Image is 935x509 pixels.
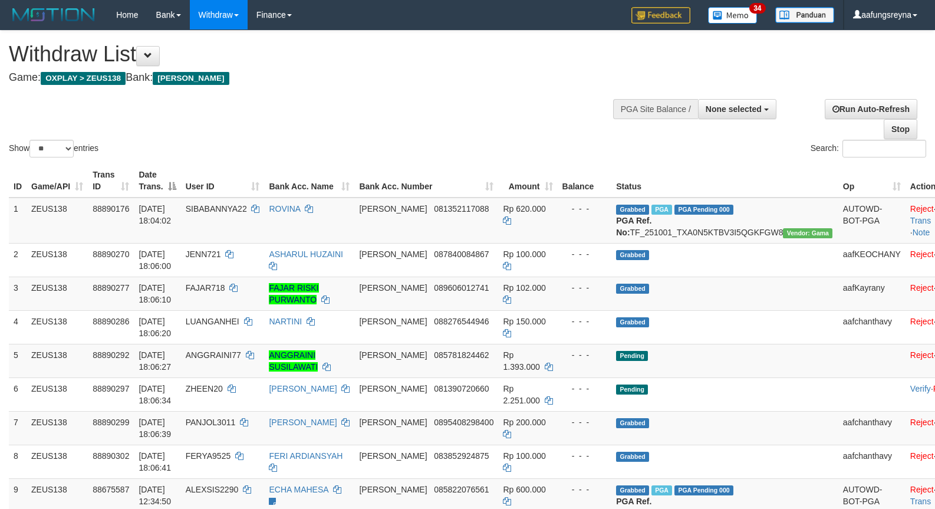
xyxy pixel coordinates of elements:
[562,484,607,495] div: - - -
[359,384,427,393] span: [PERSON_NAME]
[9,445,27,478] td: 8
[153,72,229,85] span: [PERSON_NAME]
[139,384,171,405] span: [DATE] 18:06:34
[613,99,698,119] div: PGA Site Balance /
[910,350,934,360] a: Reject
[186,283,225,293] span: FAJAR718
[783,228,832,238] span: Vendor URL: https://trx31.1velocity.biz
[884,119,917,139] a: Stop
[434,249,489,259] span: Copy 087840084867 to clipboard
[838,310,906,344] td: aafchanthavy
[910,418,934,427] a: Reject
[9,72,611,84] h4: Game: Bank:
[434,418,493,427] span: Copy 0895408298400 to clipboard
[269,418,337,427] a: [PERSON_NAME]
[616,216,651,237] b: PGA Ref. No:
[910,451,934,461] a: Reject
[562,349,607,361] div: - - -
[838,411,906,445] td: aafchanthavy
[359,283,427,293] span: [PERSON_NAME]
[269,283,318,304] a: FAJAR RISKI PURWANTO
[9,277,27,310] td: 3
[562,450,607,462] div: - - -
[93,317,129,326] span: 88890286
[139,350,171,372] span: [DATE] 18:06:27
[9,411,27,445] td: 7
[9,6,98,24] img: MOTION_logo.png
[186,485,239,494] span: ALEXSIS2290
[134,164,180,198] th: Date Trans.: activate to sort column descending
[93,249,129,259] span: 88890270
[434,204,489,214] span: Copy 081352117088 to clipboard
[503,485,545,494] span: Rp 600.000
[9,140,98,157] label: Show entries
[93,451,129,461] span: 88890302
[562,383,607,395] div: - - -
[27,164,88,198] th: Game/API: activate to sort column ascending
[186,350,241,360] span: ANGGRAINI77
[359,418,427,427] span: [PERSON_NAME]
[139,451,171,472] span: [DATE] 18:06:41
[93,350,129,360] span: 88890292
[910,249,934,259] a: Reject
[359,249,427,259] span: [PERSON_NAME]
[139,249,171,271] span: [DATE] 18:06:00
[139,317,171,338] span: [DATE] 18:06:20
[139,418,171,439] span: [DATE] 18:06:39
[913,228,930,237] a: Note
[88,164,134,198] th: Trans ID: activate to sort column ascending
[651,485,672,495] span: Marked by aafpengsreynich
[838,243,906,277] td: aafKEOCHANY
[9,377,27,411] td: 6
[186,317,239,326] span: LUANGANHEI
[842,140,926,157] input: Search:
[825,99,917,119] a: Run Auto-Refresh
[93,384,129,393] span: 88890297
[503,283,545,293] span: Rp 102.000
[359,204,427,214] span: [PERSON_NAME]
[139,283,171,304] span: [DATE] 18:06:10
[269,384,337,393] a: [PERSON_NAME]
[910,317,934,326] a: Reject
[269,485,328,494] a: ECHA MAHESA
[503,384,539,405] span: Rp 2.251.000
[181,164,265,198] th: User ID: activate to sort column ascending
[359,350,427,360] span: [PERSON_NAME]
[27,411,88,445] td: ZEUS138
[651,205,672,215] span: Marked by aafanarl
[562,282,607,294] div: - - -
[616,317,649,327] span: Grabbed
[498,164,557,198] th: Amount: activate to sort column ascending
[562,316,607,327] div: - - -
[139,485,171,506] span: [DATE] 12:34:50
[631,7,690,24] img: Feedback.jpg
[708,7,758,24] img: Button%20Memo.svg
[434,451,489,461] span: Copy 083852924875 to clipboard
[503,451,545,461] span: Rp 100.000
[910,384,931,393] a: Verify
[910,485,934,494] a: Reject
[434,317,489,326] span: Copy 088276544946 to clipboard
[616,351,648,361] span: Pending
[359,317,427,326] span: [PERSON_NAME]
[434,384,489,393] span: Copy 081390720660 to clipboard
[186,418,236,427] span: PANJOL3011
[616,485,649,495] span: Grabbed
[838,164,906,198] th: Op: activate to sort column ascending
[27,277,88,310] td: ZEUS138
[9,243,27,277] td: 2
[434,485,489,494] span: Copy 085822076561 to clipboard
[186,451,231,461] span: FERYA9525
[749,3,765,14] span: 34
[264,164,354,198] th: Bank Acc. Name: activate to sort column ascending
[27,377,88,411] td: ZEUS138
[27,243,88,277] td: ZEUS138
[93,283,129,293] span: 88890277
[616,205,649,215] span: Grabbed
[269,249,343,259] a: ASHARUL HUZAINI
[269,317,302,326] a: NARTINI
[562,416,607,428] div: - - -
[9,42,611,66] h1: Withdraw List
[503,204,545,214] span: Rp 620.000
[269,451,343,461] a: FERI ARDIANSYAH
